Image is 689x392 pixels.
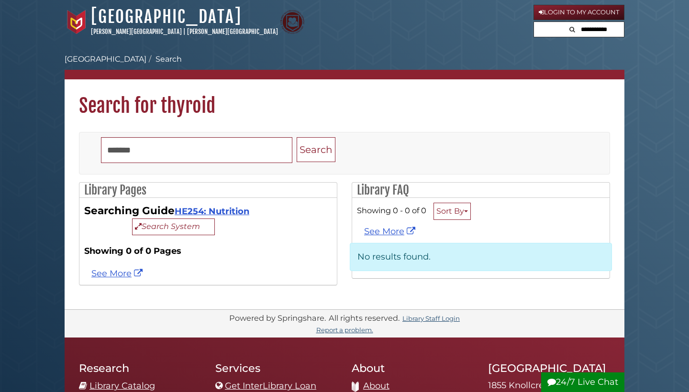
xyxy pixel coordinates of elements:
[327,313,401,323] div: All rights reserved.
[89,381,155,391] a: Library Catalog
[402,315,460,322] a: Library Staff Login
[183,28,186,35] span: |
[352,361,474,375] h2: About
[567,22,578,35] button: Search
[91,268,145,279] a: See more thyroid results
[84,203,332,235] div: Searching Guide
[65,10,89,34] img: Calvin University
[433,203,471,220] button: Sort By
[350,243,612,271] p: No results found.
[225,381,316,391] a: Get InterLibrary Loan
[79,361,201,375] h2: Research
[533,5,624,20] a: Login to My Account
[215,361,337,375] h2: Services
[91,28,182,35] a: [PERSON_NAME][GEOGRAPHIC_DATA]
[146,54,182,65] li: Search
[65,54,146,64] a: [GEOGRAPHIC_DATA]
[569,26,575,33] i: Search
[364,226,418,237] a: See More
[228,313,327,323] div: Powered by Springshare.
[79,183,337,198] h2: Library Pages
[65,54,624,79] nav: breadcrumb
[132,218,215,235] button: Search System
[280,10,304,34] img: Calvin Theological Seminary
[84,245,332,258] strong: Showing 0 of 0 Pages
[488,361,610,375] h2: [GEOGRAPHIC_DATA]
[352,183,610,198] h2: Library FAQ
[316,326,373,334] a: Report a problem.
[65,79,624,118] h1: Search for thyroid
[187,28,278,35] a: [PERSON_NAME][GEOGRAPHIC_DATA]
[297,137,335,163] button: Search
[91,6,242,27] a: [GEOGRAPHIC_DATA]
[357,206,426,215] span: Showing 0 - 0 of 0
[175,206,249,217] a: HE254: Nutrition
[541,372,624,392] button: 24/7 Live Chat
